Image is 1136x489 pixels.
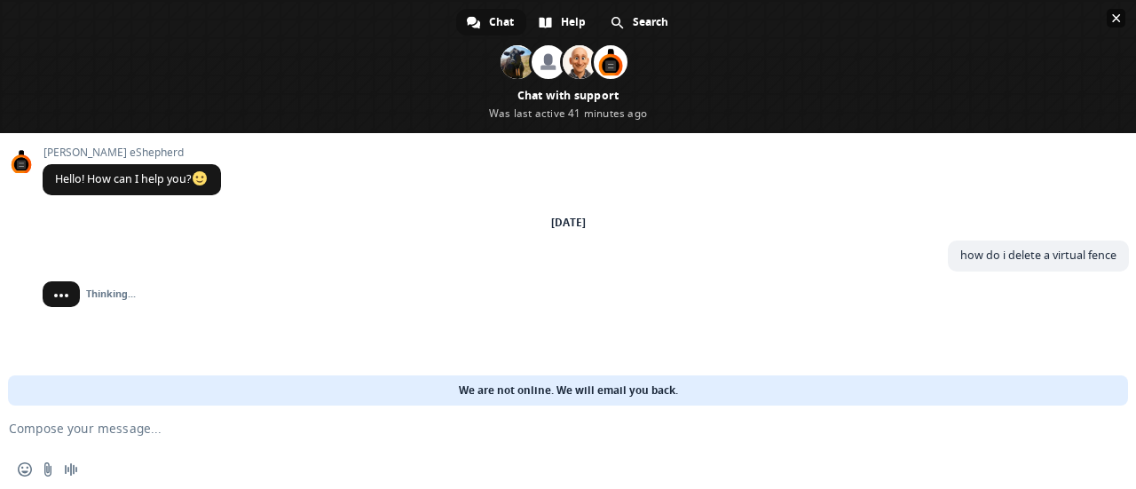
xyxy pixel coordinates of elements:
[86,286,136,302] span: Thinking...
[64,462,78,477] span: Audio message
[9,421,1070,437] textarea: Compose your message...
[456,9,526,35] div: Chat
[561,9,586,35] span: Help
[600,9,681,35] div: Search
[43,146,221,159] span: [PERSON_NAME] eShepherd
[459,375,678,406] span: We are not online. We will email you back.
[960,248,1116,263] span: how do i delete a virtual fence
[41,462,55,477] span: Send a file
[551,217,586,228] div: [DATE]
[55,171,209,186] span: Hello! How can I help you?
[528,9,598,35] div: Help
[18,462,32,477] span: Insert an emoji
[1107,9,1125,28] span: Close chat
[633,9,668,35] span: Search
[489,9,514,35] span: Chat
